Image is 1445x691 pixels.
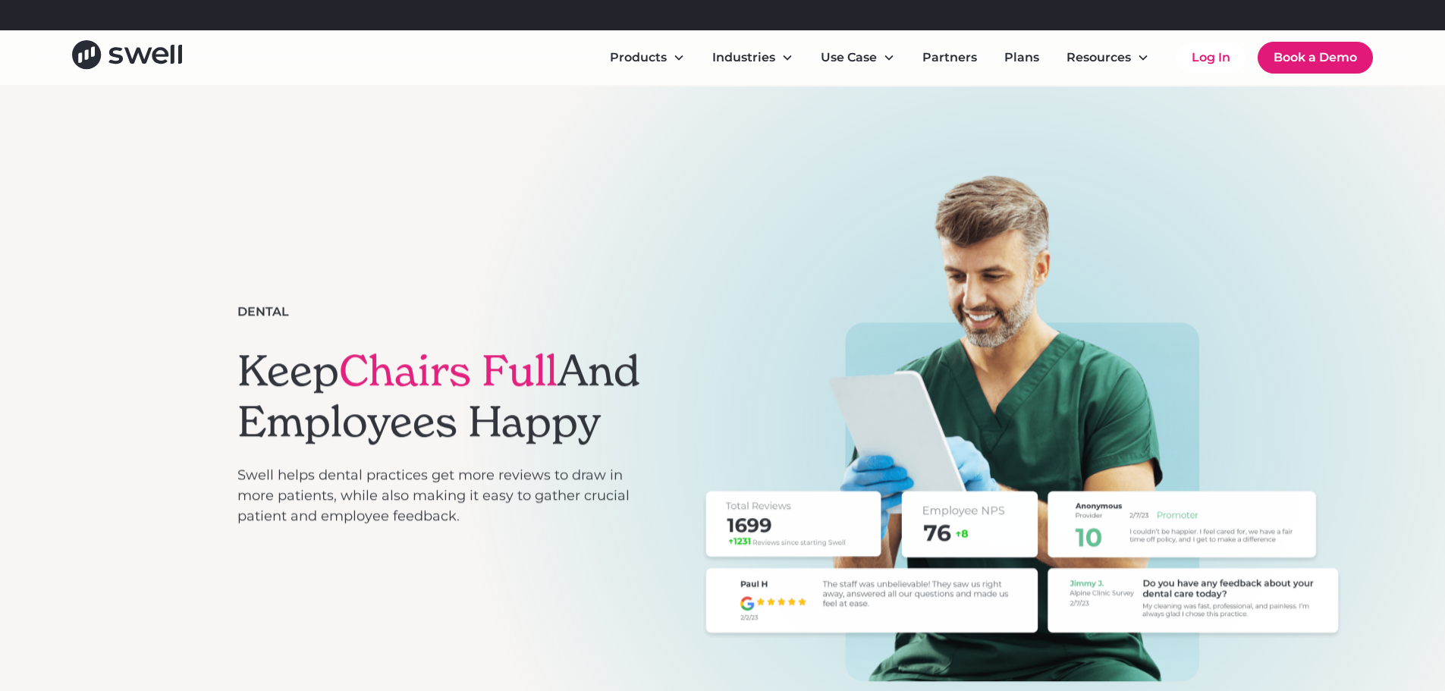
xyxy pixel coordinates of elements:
[809,42,907,73] div: Use Case
[992,42,1051,73] a: Plans
[1054,42,1161,73] div: Resources
[598,42,697,73] div: Products
[237,345,646,447] h1: Keep And Employees Happy
[237,466,646,527] p: Swell helps dental practices get more reviews to draw in more patients, while also making it easy...
[237,303,289,321] div: Dental
[910,42,989,73] a: Partners
[1258,42,1373,74] a: Book a Demo
[1066,49,1131,67] div: Resources
[712,49,775,67] div: Industries
[339,344,558,397] span: Chairs Full
[610,49,667,67] div: Products
[821,49,877,67] div: Use Case
[1176,42,1246,73] a: Log In
[700,42,806,73] div: Industries
[698,173,1345,681] img: A smiling dentist in green scrubs, looking at an iPad that shows some of the reviews that have be...
[72,40,182,74] a: home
